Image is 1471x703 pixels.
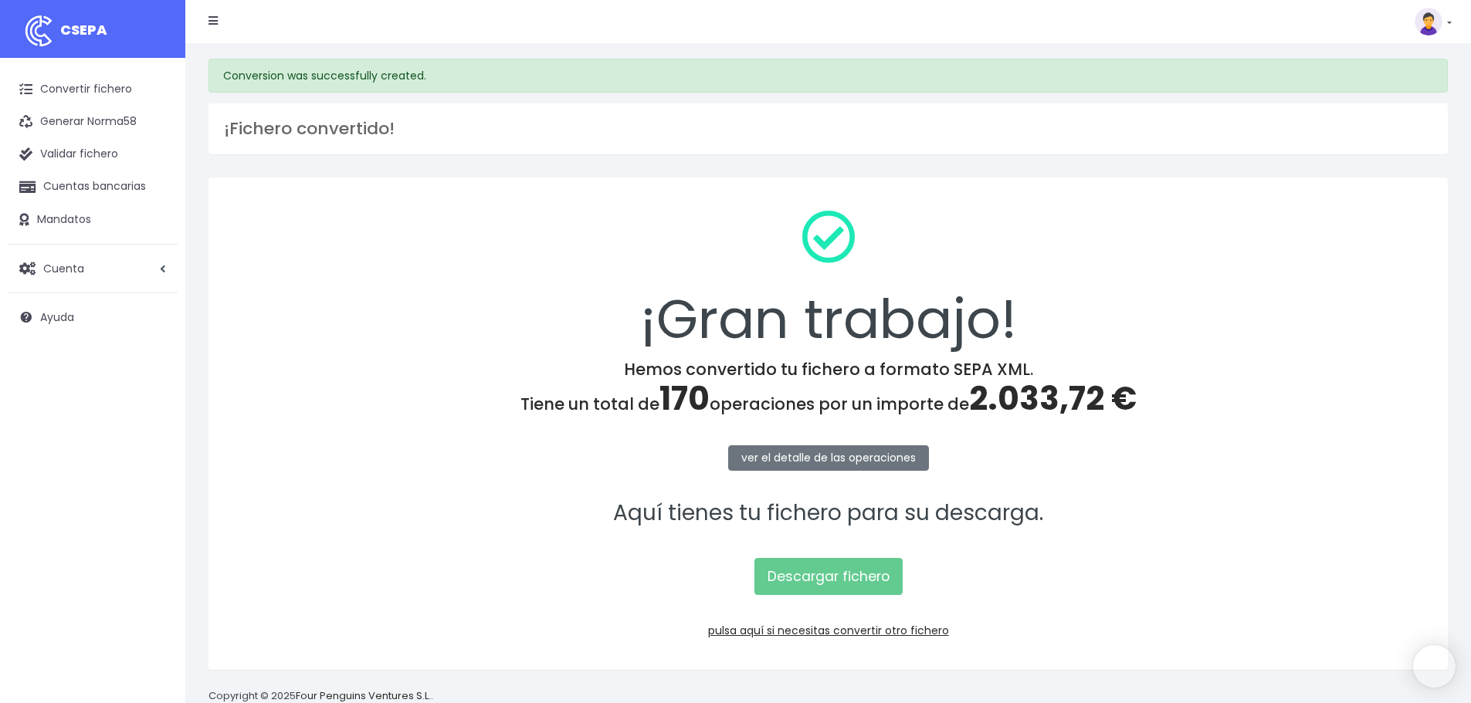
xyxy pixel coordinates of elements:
img: profile [1415,8,1442,35]
a: Descargar fichero [754,558,903,595]
img: logo [19,12,58,50]
span: Cuenta [43,260,84,275]
span: 2.033,72 € [969,376,1137,421]
a: Mandatos [8,204,178,236]
span: Ayuda [40,309,74,325]
a: pulsa aquí si necesitas convertir otro fichero [708,623,949,638]
h4: Hemos convertido tu fichero a formato SEPA XML. Tiene un total de operaciones por un importe de [229,360,1428,418]
span: 170 [659,376,710,421]
span: CSEPA [60,20,107,39]
a: Cuenta [8,252,178,285]
a: Ayuda [8,301,178,333]
a: Cuentas bancarias [8,171,178,203]
a: Generar Norma58 [8,106,178,138]
div: Conversion was successfully created. [208,59,1448,93]
a: Convertir fichero [8,73,178,106]
div: ¡Gran trabajo! [229,198,1428,360]
a: Validar fichero [8,138,178,171]
a: ver el detalle de las operaciones [728,445,929,471]
h3: ¡Fichero convertido! [224,119,1432,139]
a: Four Penguins Ventures S.L. [296,688,431,703]
p: Aquí tienes tu fichero para su descarga. [229,496,1428,531]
